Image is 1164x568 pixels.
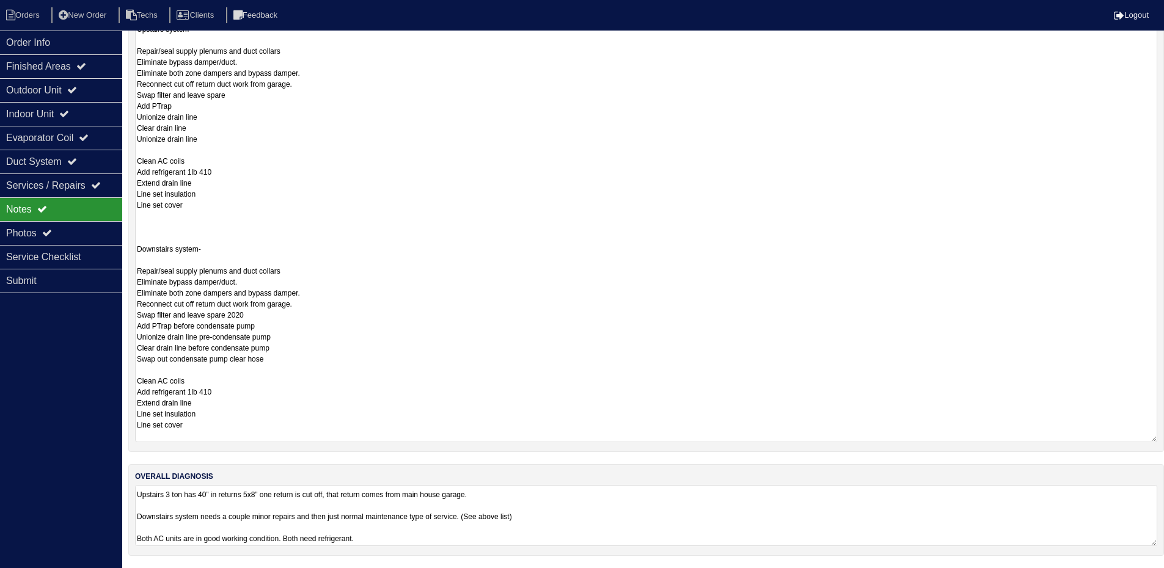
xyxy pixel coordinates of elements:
label: overall diagnosis [135,471,213,482]
li: Feedback [226,7,287,24]
li: New Order [51,7,116,24]
a: New Order [51,10,116,20]
li: Clients [169,7,224,24]
a: Logout [1114,10,1149,20]
textarea: [DATE] Upstairs system needs ductwork repairs and zoning is non functioning. No zone board presen... [135,485,1157,546]
a: Techs [119,10,167,20]
a: Clients [169,10,224,20]
li: Techs [119,7,167,24]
